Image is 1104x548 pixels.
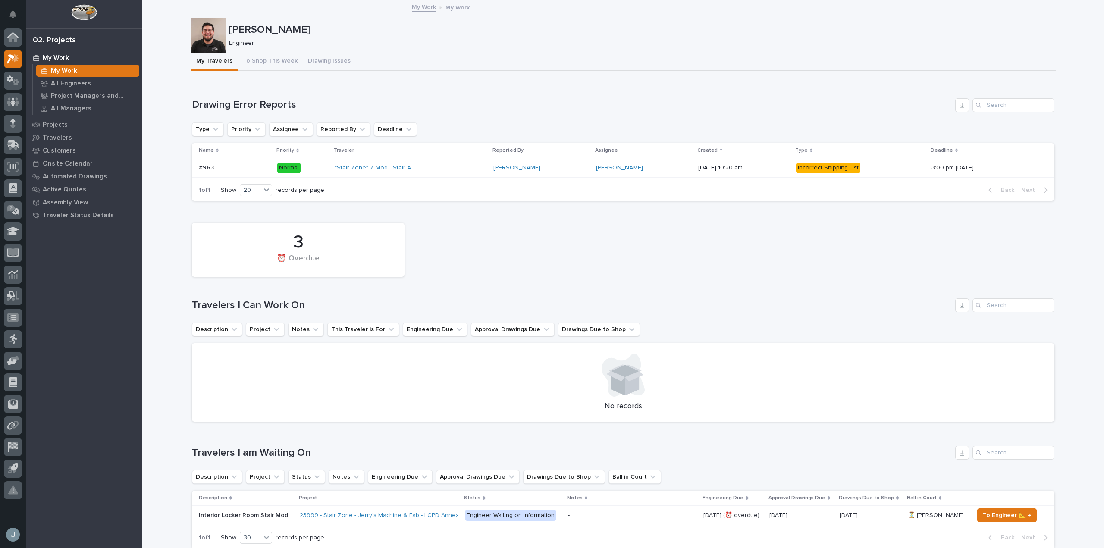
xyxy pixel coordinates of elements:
[199,493,227,503] p: Description
[768,493,825,503] p: Approval Drawings Due
[26,51,142,64] a: My Work
[795,146,808,155] p: Type
[43,212,114,219] p: Traveler Status Details
[445,2,470,12] p: My Work
[303,53,356,71] button: Drawing Issues
[246,470,285,484] button: Project
[568,512,570,519] div: -
[931,146,953,155] p: Deadline
[288,323,324,336] button: Notes
[51,105,91,113] p: All Managers
[33,36,76,45] div: 02. Projects
[33,90,142,102] a: Project Managers and Engineers
[703,493,743,503] p: Engineering Due
[51,92,136,100] p: Project Managers and Engineers
[276,534,324,542] p: records per page
[982,186,1018,194] button: Back
[43,54,69,62] p: My Work
[43,160,93,168] p: Onsite Calendar
[493,164,540,172] a: [PERSON_NAME]
[796,163,860,173] div: Incorrect Shipping List
[335,164,411,172] a: *Stair Zone* Z-Mod - Stair A
[221,534,236,542] p: Show
[11,10,22,24] div: Notifications
[567,493,583,503] p: Notes
[327,323,399,336] button: This Traveler is For
[972,98,1054,112] input: Search
[839,493,894,503] p: Drawings Due to Shop
[977,508,1037,522] button: To Engineer 📐 →
[931,163,975,172] p: 3:00 pm [DATE]
[368,470,433,484] button: Engineering Due
[207,254,390,272] div: ⏰ Overdue
[276,146,294,155] p: Priority
[43,199,88,207] p: Assembly View
[43,121,68,129] p: Projects
[996,534,1014,542] span: Back
[26,170,142,183] a: Automated Drawings
[202,402,1044,411] p: No records
[374,122,417,136] button: Deadline
[26,118,142,131] a: Projects
[300,512,459,519] a: 23999 - Stair Zone - Jerry's Machine & Fab - LCPD Annex
[192,323,242,336] button: Description
[276,187,324,194] p: records per page
[229,24,1052,36] p: [PERSON_NAME]
[1021,186,1040,194] span: Next
[269,122,313,136] button: Assignee
[192,99,952,111] h1: Drawing Error Reports
[43,134,72,142] p: Travelers
[51,80,91,88] p: All Engineers
[199,510,290,519] p: Interior Locker Room Stair Mod
[199,163,216,172] p: #963
[26,183,142,196] a: Active Quotes
[221,187,236,194] p: Show
[229,40,1049,47] p: Engineer
[983,510,1031,520] span: To Engineer 📐 →
[972,298,1054,312] div: Search
[697,146,718,155] p: Created
[33,65,142,77] a: My Work
[4,5,22,23] button: Notifications
[464,493,480,503] p: Status
[192,158,1054,178] tr: #963#963 Normal*Stair Zone* Z-Mod - Stair A [PERSON_NAME] [PERSON_NAME] [DATE] 10:20 amIncorrect ...
[71,4,97,20] img: Workspace Logo
[596,164,643,172] a: [PERSON_NAME]
[982,534,1018,542] button: Back
[277,163,301,173] div: Normal
[26,196,142,209] a: Assembly View
[227,122,266,136] button: Priority
[769,512,833,519] p: [DATE]
[43,173,107,181] p: Automated Drawings
[329,470,364,484] button: Notes
[492,146,524,155] p: Reported By
[192,180,217,201] p: 1 of 1
[26,144,142,157] a: Customers
[523,470,605,484] button: Drawings Due to Shop
[1021,534,1040,542] span: Next
[199,146,214,155] p: Name
[840,510,859,519] p: [DATE]
[33,77,142,89] a: All Engineers
[698,164,789,172] p: [DATE] 10:20 am
[595,146,618,155] p: Assignee
[907,493,937,503] p: Ball in Court
[436,470,520,484] button: Approval Drawings Due
[192,122,224,136] button: Type
[191,53,238,71] button: My Travelers
[703,510,761,519] p: [DATE] (⏰ overdue)
[192,447,952,459] h1: Travelers I am Waiting On
[43,147,76,155] p: Customers
[192,506,1054,525] tr: Interior Locker Room Stair ModInterior Locker Room Stair Mod 23999 - Stair Zone - Jerry's Machine...
[207,232,390,253] div: 3
[471,323,555,336] button: Approval Drawings Due
[608,470,661,484] button: Ball in Court
[288,470,325,484] button: Status
[299,493,317,503] p: Project
[192,470,242,484] button: Description
[240,533,261,542] div: 30
[238,53,303,71] button: To Shop This Week
[1018,534,1054,542] button: Next
[33,102,142,114] a: All Managers
[972,446,1054,460] div: Search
